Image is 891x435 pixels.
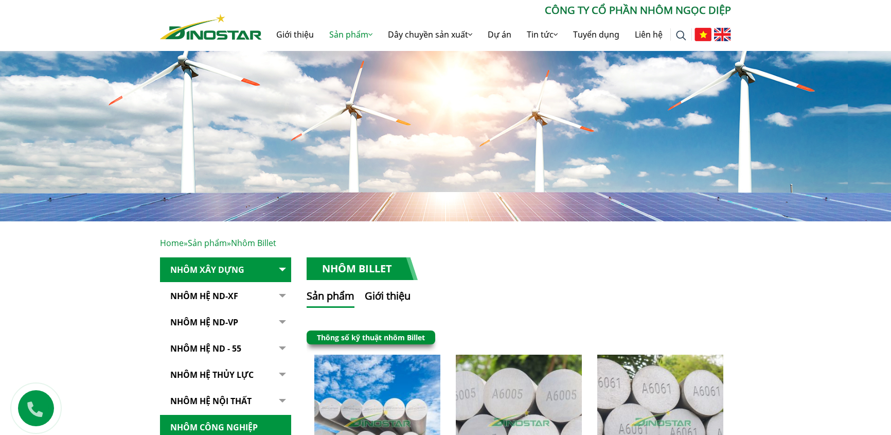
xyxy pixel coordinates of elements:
a: Sản phẩm [322,18,380,51]
a: Dự án [480,18,519,51]
a: Thông số kỹ thuật nhôm Billet [317,333,425,342]
a: Home [160,237,184,249]
a: Nhôm hệ nội thất [160,389,291,414]
img: Tiếng Việt [694,28,711,41]
a: Nhôm Hệ ND-VP [160,310,291,335]
button: Sản phẩm [307,288,354,308]
a: Nhôm Hệ ND-XF [160,284,291,309]
a: Liên hệ [627,18,670,51]
a: Dây chuyền sản xuất [380,18,480,51]
a: Giới thiệu [269,18,322,51]
img: search [676,30,686,41]
h1: Nhôm Billet [307,257,418,280]
a: Sản phẩm [188,237,227,249]
a: Tin tức [519,18,565,51]
p: CÔNG TY CỔ PHẦN NHÔM NGỌC DIỆP [262,3,731,18]
a: Nhôm hệ thủy lực [160,362,291,388]
a: NHÔM HỆ ND - 55 [160,336,291,361]
a: Tuyển dụng [565,18,627,51]
button: Giới thiệu [365,288,411,308]
img: Nhôm Dinostar [160,14,262,40]
img: English [714,28,731,41]
span: Nhôm Billet [231,237,276,249]
span: » » [160,237,276,249]
a: Nhôm Xây dựng [160,257,291,283]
